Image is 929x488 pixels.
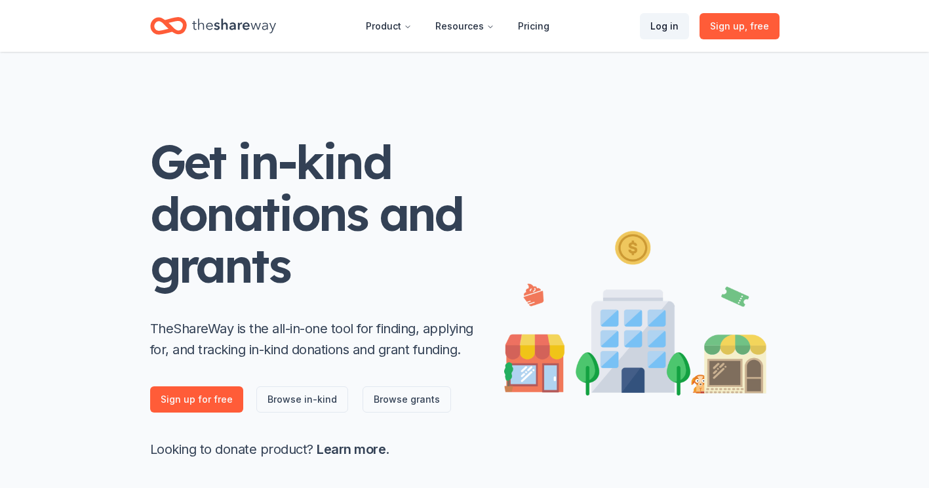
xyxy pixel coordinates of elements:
[150,136,478,292] h1: Get in-kind donations and grants
[256,386,348,413] a: Browse in-kind
[507,13,560,39] a: Pricing
[363,386,451,413] a: Browse grants
[150,386,243,413] a: Sign up for free
[640,13,689,39] a: Log in
[710,18,769,34] span: Sign up
[355,13,422,39] button: Product
[150,318,478,360] p: TheShareWay is the all-in-one tool for finding, applying for, and tracking in-kind donations and ...
[504,226,766,396] img: Illustration for landing page
[700,13,780,39] a: Sign up, free
[745,20,769,31] span: , free
[317,441,385,457] a: Learn more
[425,13,505,39] button: Resources
[355,10,560,41] nav: Main
[150,439,478,460] p: Looking to donate product? .
[150,10,276,41] a: Home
